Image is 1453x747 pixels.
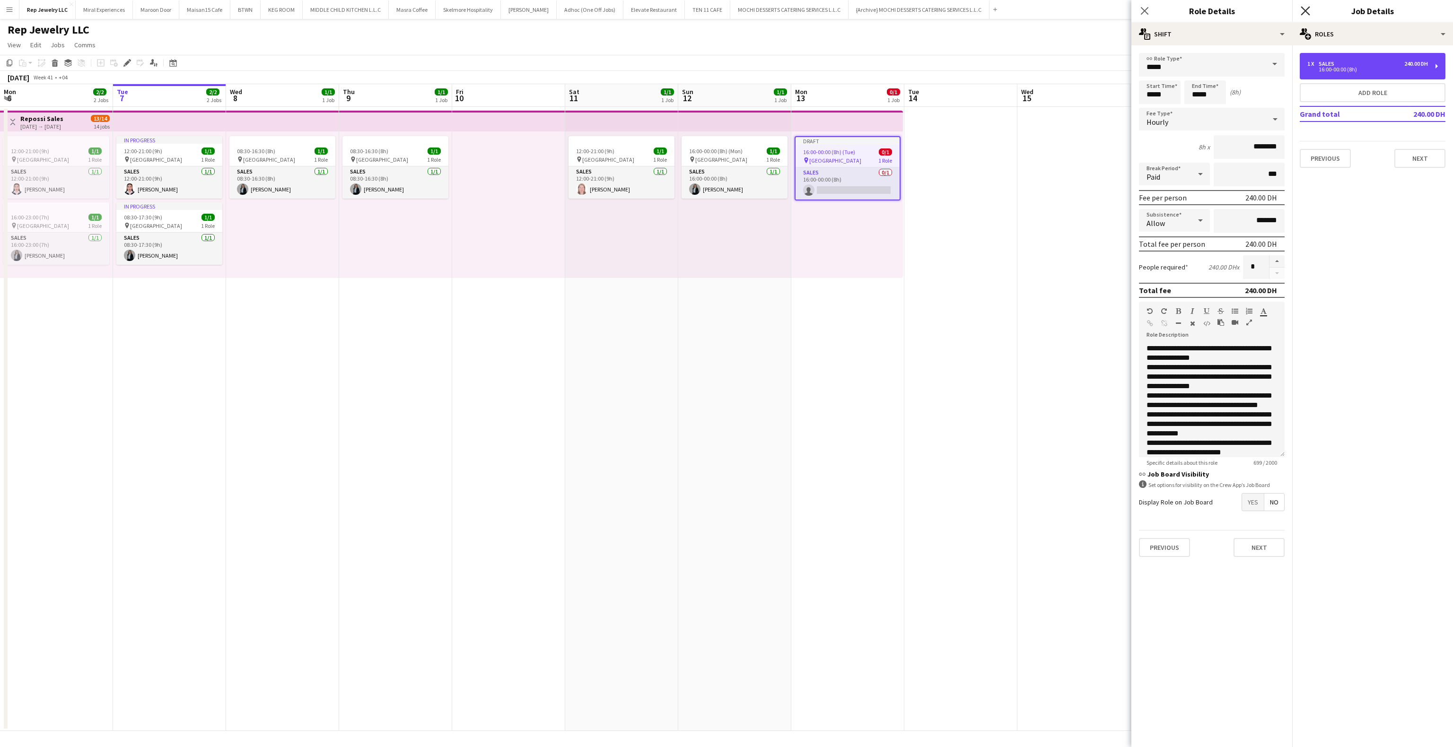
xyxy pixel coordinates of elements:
[1203,320,1210,327] button: HTML Code
[1245,193,1277,202] div: 240.00 DH
[1203,307,1210,315] button: Underline
[1217,307,1224,315] button: Strikethrough
[1147,117,1168,127] span: Hourly
[229,136,335,199] app-job-card: 08:30-16:30 (8h)1/1 [GEOGRAPHIC_DATA]1 RoleSales1/108:30-16:30 (8h)[PERSON_NAME]
[94,96,108,104] div: 2 Jobs
[1139,286,1171,295] div: Total fee
[116,233,222,265] app-card-role: Sales1/108:30-17:30 (9h)[PERSON_NAME]
[569,166,674,199] app-card-role: Sales1/112:00-21:00 (9h)[PERSON_NAME]
[47,39,69,51] a: Jobs
[623,0,685,19] button: Elevate Restaurant
[1139,480,1285,489] div: Set options for visibility on the Crew App’s Job Board
[261,0,303,19] button: KEG ROOM
[1175,307,1182,315] button: Bold
[1307,67,1428,72] div: 16:00-00:00 (8h)
[730,0,849,19] button: MOCHI DESSERTS CATERING SERVICES L.L.C
[315,148,328,155] span: 1/1
[3,202,109,265] div: 16:00-23:00 (7h)1/1 [GEOGRAPHIC_DATA]1 RoleSales1/116:00-23:00 (7h)[PERSON_NAME]
[908,87,919,96] span: Tue
[116,136,222,199] app-job-card: In progress12:00-21:00 (9h)1/1 [GEOGRAPHIC_DATA]1 RoleSales1/112:00-21:00 (9h)[PERSON_NAME]
[8,23,89,37] h1: Rep Jewelry LLC
[1230,88,1241,96] div: (8h)
[1234,538,1285,557] button: Next
[1246,307,1252,315] button: Ordered List
[322,96,334,104] div: 1 Job
[228,93,242,104] span: 8
[230,87,242,96] span: Wed
[230,0,261,19] button: BTWN
[1199,143,1210,151] div: 8h x
[795,136,901,200] app-job-card: Draft16:00-00:00 (8h) (Tue)0/1 [GEOGRAPHIC_DATA]1 RoleSales0/116:00-00:00 (8h)
[455,93,464,104] span: 10
[133,0,179,19] button: Maroon Door
[1139,470,1285,478] h3: Job Board Visibility
[130,156,182,163] span: [GEOGRAPHIC_DATA]
[766,156,780,163] span: 1 Role
[74,41,96,49] span: Comms
[681,93,693,104] span: 12
[879,148,892,156] span: 0/1
[2,93,16,104] span: 6
[207,96,221,104] div: 2 Jobs
[94,122,110,130] div: 14 jobs
[803,148,855,156] span: 16:00-00:00 (8h) (Tue)
[1232,307,1238,315] button: Unordered List
[26,39,45,51] a: Edit
[569,87,579,96] span: Sat
[4,39,25,51] a: View
[774,88,787,96] span: 1/1
[31,74,55,81] span: Week 41
[88,222,102,229] span: 1 Role
[229,166,335,199] app-card-role: Sales1/108:30-16:30 (8h)[PERSON_NAME]
[774,96,787,104] div: 1 Job
[685,0,730,19] button: TEN 11 CAFE
[201,148,215,155] span: 1/1
[3,136,109,199] app-job-card: 12:00-21:00 (9h)1/1 [GEOGRAPHIC_DATA]1 RoleSales1/112:00-21:00 (9h)[PERSON_NAME]
[342,136,448,199] div: 08:30-16:30 (8h)1/1 [GEOGRAPHIC_DATA]1 RoleSales1/108:30-16:30 (8h)[PERSON_NAME]
[116,202,222,265] app-job-card: In progress08:30-17:30 (9h)1/1 [GEOGRAPHIC_DATA]1 RoleSales1/108:30-17:30 (9h)[PERSON_NAME]
[1208,263,1239,271] div: 240.00 DH x
[179,0,230,19] button: Maisan15 Cafe
[88,214,102,221] span: 1/1
[20,123,63,130] div: [DATE] → [DATE]
[1300,83,1445,102] button: Add role
[682,136,788,199] app-job-card: 16:00-00:00 (8h) (Mon)1/1 [GEOGRAPHIC_DATA]1 RoleSales1/116:00-00:00 (8h)[PERSON_NAME]
[314,156,328,163] span: 1 Role
[3,166,109,199] app-card-role: Sales1/112:00-21:00 (9h)[PERSON_NAME]
[1139,459,1225,466] span: Specific details about this role
[568,93,579,104] span: 11
[1307,61,1319,67] div: 1 x
[1246,459,1285,466] span: 699 / 2000
[1264,494,1284,511] span: No
[767,148,780,155] span: 1/1
[341,93,355,104] span: 9
[76,0,133,19] button: Miral Experiences
[30,41,41,49] span: Edit
[878,157,892,164] span: 1 Role
[887,96,900,104] div: 1 Job
[809,157,861,164] span: [GEOGRAPHIC_DATA]
[689,148,743,155] span: 16:00-00:00 (8h) (Mon)
[124,148,162,155] span: 12:00-21:00 (9h)
[201,156,215,163] span: 1 Role
[1217,319,1224,326] button: Paste as plain text
[887,88,900,96] span: 0/1
[343,87,355,96] span: Thu
[654,148,667,155] span: 1/1
[653,156,667,163] span: 1 Role
[1131,23,1292,45] div: Shift
[569,136,674,199] div: 12:00-21:00 (9h)1/1 [GEOGRAPHIC_DATA]1 RoleSales1/112:00-21:00 (9h)[PERSON_NAME]
[1147,172,1160,182] span: Paid
[59,74,68,81] div: +04
[501,0,557,19] button: [PERSON_NAME]
[88,156,102,163] span: 1 Role
[1139,239,1205,249] div: Total fee per person
[907,93,919,104] span: 14
[51,41,65,49] span: Jobs
[11,148,49,155] span: 12:00-21:00 (9h)
[1242,494,1264,511] span: Yes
